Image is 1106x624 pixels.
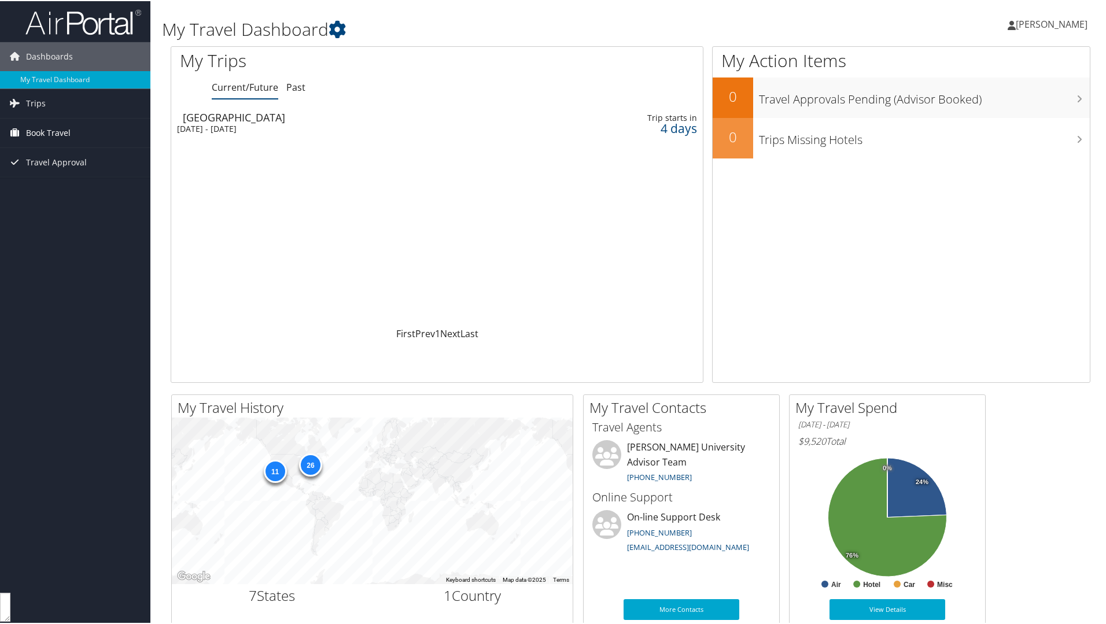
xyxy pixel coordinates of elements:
h6: Total [798,434,976,446]
h2: 0 [713,126,753,146]
img: Google [175,568,213,583]
div: Trip starts in [577,112,697,122]
span: Map data ©2025 [503,575,546,582]
div: [DATE] - [DATE] [177,123,503,133]
a: 0Travel Approvals Pending (Advisor Booked) [713,76,1090,117]
h2: My Travel Spend [795,397,985,416]
a: View Details [830,598,945,619]
div: 11 [263,458,286,481]
h1: My Trips [180,47,473,72]
a: [EMAIL_ADDRESS][DOMAIN_NAME] [627,541,749,551]
tspan: 0% [883,464,892,471]
h3: Trips Missing Hotels [759,125,1090,147]
a: More Contacts [624,598,739,619]
h1: My Action Items [713,47,1090,72]
span: 7 [249,585,257,604]
a: Prev [415,326,435,339]
a: [PHONE_NUMBER] [627,526,692,537]
div: 4 days [577,122,697,132]
h1: My Travel Dashboard [162,16,787,40]
a: Next [440,326,460,339]
a: Current/Future [212,80,278,93]
a: 1 [435,326,440,339]
span: 1 [444,585,452,604]
li: [PERSON_NAME] University Advisor Team [587,439,776,486]
h3: Online Support [592,488,770,504]
h3: Travel Approvals Pending (Advisor Booked) [759,84,1090,106]
a: Terms (opens in new tab) [553,575,569,582]
h2: My Travel History [178,397,573,416]
span: [PERSON_NAME] [1016,17,1087,29]
h2: Country [381,585,565,604]
h6: [DATE] - [DATE] [798,418,976,429]
span: Travel Approval [26,147,87,176]
a: [PERSON_NAME] [1008,6,1099,40]
tspan: 24% [916,478,928,485]
text: Car [904,579,915,588]
a: First [396,326,415,339]
span: $9,520 [798,434,826,446]
a: Past [286,80,305,93]
h2: My Travel Contacts [589,397,779,416]
h3: Travel Agents [592,418,770,434]
img: airportal-logo.png [25,8,141,35]
a: [PHONE_NUMBER] [627,471,692,481]
a: Open this area in Google Maps (opens a new window) [175,568,213,583]
span: Trips [26,88,46,117]
span: Book Travel [26,117,71,146]
span: Dashboards [26,41,73,70]
h2: States [180,585,364,604]
text: Misc [937,579,953,588]
button: Keyboard shortcuts [446,575,496,583]
li: On-line Support Desk [587,509,776,556]
text: Air [831,579,841,588]
text: Hotel [863,579,880,588]
a: Last [460,326,478,339]
tspan: 76% [846,551,858,558]
a: 0Trips Missing Hotels [713,117,1090,157]
div: [GEOGRAPHIC_DATA] [183,111,509,121]
h2: 0 [713,86,753,105]
div: 26 [298,452,322,475]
